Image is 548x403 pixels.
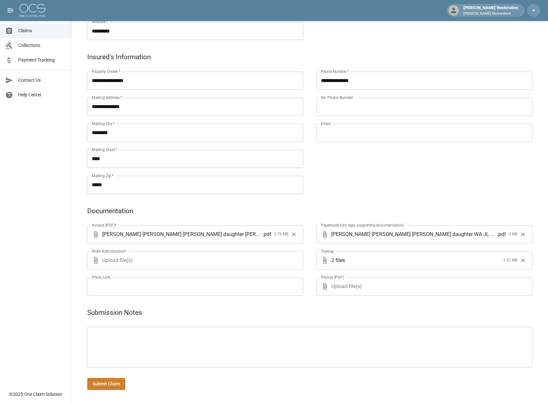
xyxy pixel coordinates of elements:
[102,230,262,238] span: [PERSON_NAME] [PERSON_NAME] [PERSON_NAME] daughter [PERSON_NAME]
[18,57,66,63] span: Payment Tracking
[262,230,271,238] span: . pdf
[92,69,121,74] label: Property Owner
[321,69,349,74] label: Phone Number
[92,274,110,280] label: Photo Link
[518,229,528,239] button: Clear
[461,5,521,16] div: [PERSON_NAME] Restoration
[509,231,517,238] span: 4 MB
[18,77,66,84] span: Contact Us
[92,248,127,254] label: Work Authorization*
[463,11,518,17] p: [PERSON_NAME] Restoration
[321,222,404,228] label: Paperwork (dry logs, supporting documentation)
[518,256,528,265] button: Clear
[87,378,125,390] button: Submit Claim
[92,121,115,126] label: Mailing City
[92,222,117,228] label: Invoice (PDF)*
[92,147,117,152] label: Mailing State
[497,230,506,238] span: . pdf
[92,19,108,24] label: Amount
[92,95,122,100] label: Mailing Address
[321,248,334,254] label: Testing
[18,27,66,34] span: Claims
[20,4,46,17] img: ocs-logo-white-transparent.png
[321,95,353,100] label: Alt. Phone Number
[274,231,288,238] span: 3.76 MB
[331,230,497,238] span: [PERSON_NAME] [PERSON_NAME] [PERSON_NAME] daughter WA JL MM - LEHI-mekm97oq6oayw4yu
[289,229,299,239] button: Clear
[92,173,114,178] label: Mailing Zip
[503,257,517,264] span: 3.52 MB
[4,4,17,17] button: open drawer
[102,251,286,270] span: Upload file(s)
[18,42,66,49] span: Collections
[331,277,515,296] span: Upload file(s)
[9,391,62,397] div: © 2025 One Claim Solution
[18,91,66,98] span: Help Center
[321,121,331,126] label: Email
[331,251,500,270] span: 2 files
[321,274,344,280] label: Photos (PDF)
